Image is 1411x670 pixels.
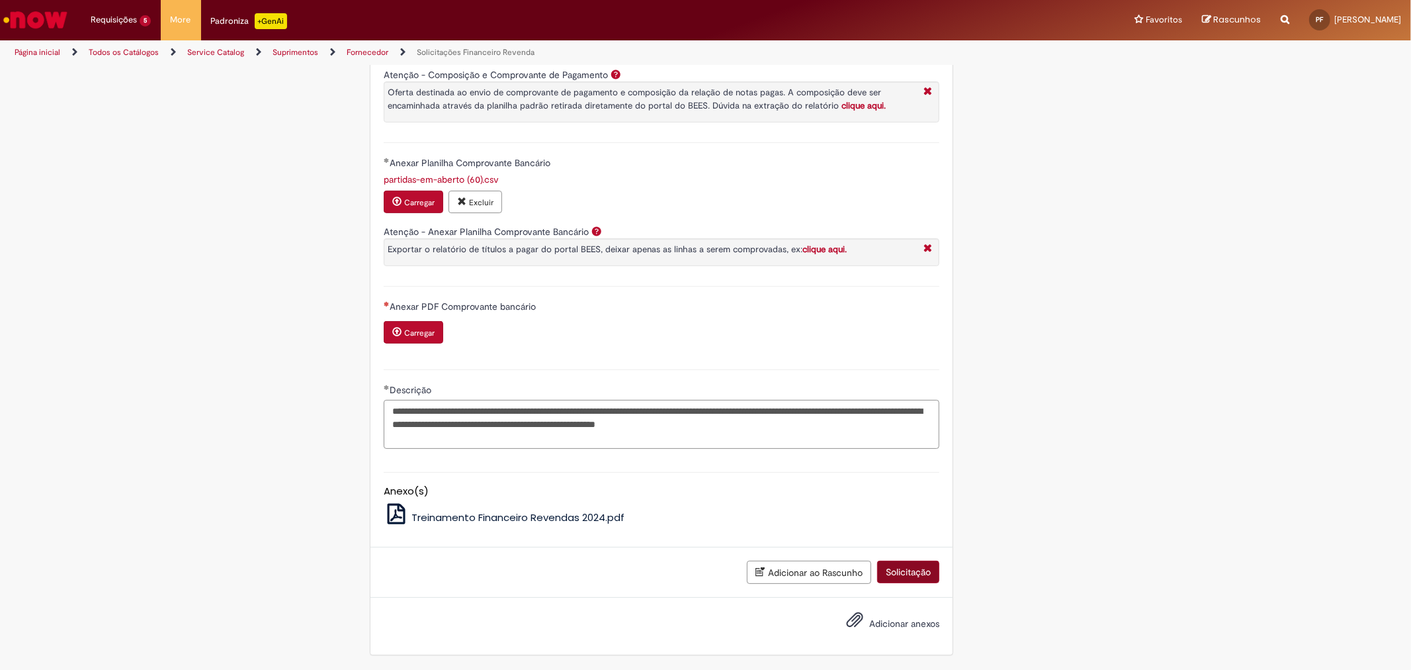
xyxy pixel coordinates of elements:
span: Adicionar anexos [869,618,939,630]
label: Atenção - Composição e Comprovante de Pagamento [384,69,608,81]
ul: Trilhas de página [10,40,931,65]
span: 5 [140,15,151,26]
small: Carregar [404,197,435,208]
span: Rascunhos [1213,13,1261,26]
span: [PERSON_NAME] [1334,14,1401,25]
span: Ajuda para Atenção - Composição e Comprovante de Pagamento [608,69,624,79]
span: Requisições [91,13,137,26]
button: Adicionar anexos [843,608,867,638]
span: PF [1316,15,1324,24]
i: Fechar More information Por question_atencao [920,85,935,99]
img: ServiceNow [1,7,69,33]
a: Rascunhos [1202,14,1261,26]
span: More [171,13,191,26]
button: Carregar anexo de Anexar PDF Comprovante bancário Required [384,321,443,344]
span: Ajuda para Atenção - Anexar Planilha Comprovante Bancário [589,226,605,236]
textarea: Descrição [384,400,939,449]
span: Exportar o relatório de títulos a pagar do portal BEES, deixar apenas as linhas a serem comprovad... [388,244,847,255]
h5: Anexo(s) [384,486,939,497]
span: Oferta destinada ao envio de comprovante de pagamento e composição da relação de notas pagas. A c... [388,87,886,111]
a: Download de partidas-em-aberto (60).csv [384,173,499,185]
span: Obrigatório Preenchido [384,158,390,163]
span: Treinamento Financeiro Revendas 2024.pdf [411,510,624,524]
a: Service Catalog [187,47,244,58]
span: Anexar Planilha Comprovante Bancário [390,157,553,169]
a: Todos os Catálogos [89,47,159,58]
a: Fornecedor [347,47,388,58]
button: Solicitação [877,561,939,583]
button: Adicionar ao Rascunho [747,561,871,584]
span: Necessários [384,301,390,307]
button: Carregar anexo de Anexar Planilha Comprovante Bancário Required [384,191,443,213]
a: Solicitações Financeiro Revenda [417,47,534,58]
a: clique aqui. [841,100,886,111]
div: Padroniza [211,13,287,29]
a: Página inicial [15,47,60,58]
i: Fechar More information Por question_atencao_comprovante_bancario [920,242,935,256]
a: Treinamento Financeiro Revendas 2024.pdf [384,510,624,524]
span: Descrição [390,384,434,396]
p: +GenAi [255,13,287,29]
button: Excluir anexo partidas-em-aberto (60).csv [449,191,502,213]
span: Anexar PDF Comprovante bancário [390,301,538,312]
a: Suprimentos [273,47,318,58]
span: Obrigatório Preenchido [384,385,390,390]
small: Carregar [404,328,435,338]
span: Favoritos [1146,13,1182,26]
small: Excluir [469,197,493,208]
label: Atenção - Anexar Planilha Comprovante Bancário [384,226,589,238]
a: clique aqui. [802,244,847,255]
